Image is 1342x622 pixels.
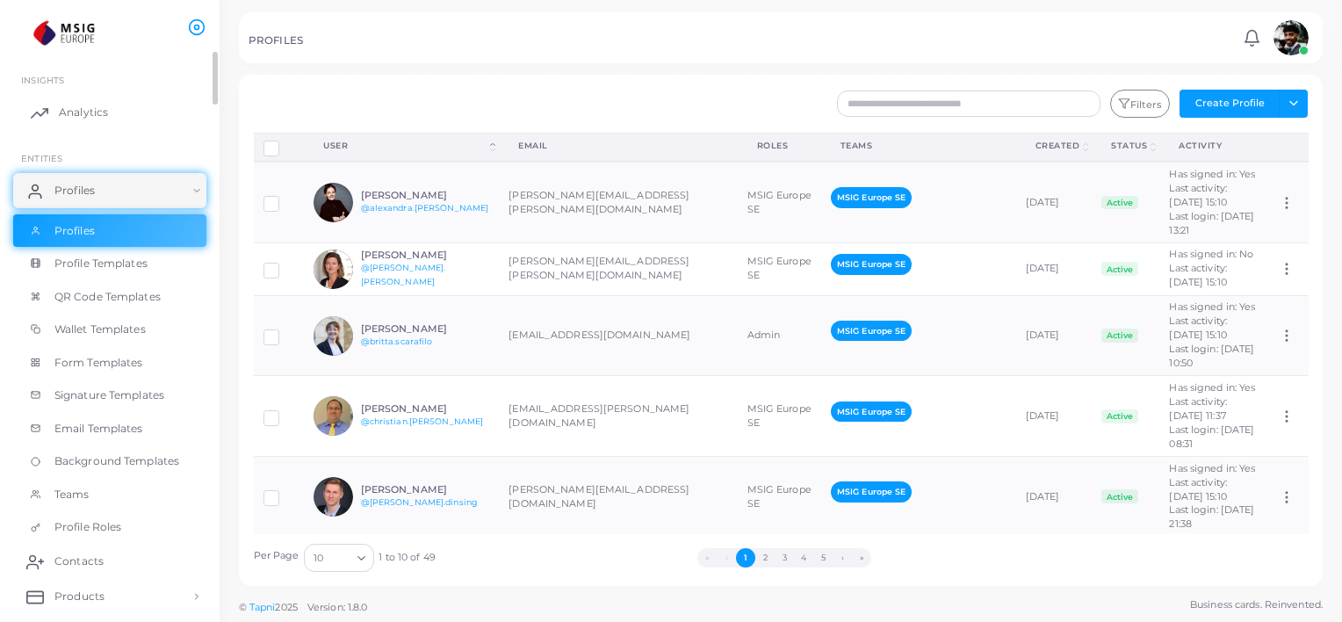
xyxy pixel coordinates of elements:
[13,579,206,614] a: Products
[738,376,821,457] td: MSIG Europe SE
[499,295,737,376] td: [EMAIL_ADDRESS][DOMAIN_NAME]
[254,549,299,563] label: Per Page
[1269,133,1308,162] th: Action
[757,140,802,152] div: Roles
[1016,162,1093,242] td: [DATE]
[499,376,737,457] td: [EMAIL_ADDRESS][PERSON_NAME][DOMAIN_NAME]
[54,387,164,403] span: Signature Templates
[1101,262,1138,276] span: Active
[13,412,206,445] a: Email Templates
[736,548,755,568] button: Go to page 1
[361,403,490,415] h6: [PERSON_NAME]
[54,322,146,337] span: Wallet Templates
[54,183,95,199] span: Profiles
[499,457,737,538] td: [PERSON_NAME][EMAIL_ADDRESS][DOMAIN_NAME]
[54,289,161,305] span: QR Code Templates
[254,133,305,162] th: Row-selection
[831,254,913,274] span: MSIG Europe SE
[361,336,433,346] a: @britta.scarafilo
[1101,409,1138,423] span: Active
[831,401,913,422] span: MSIG Europe SE
[361,323,490,335] h6: [PERSON_NAME]
[831,481,913,502] span: MSIG Europe SE
[1169,168,1255,180] span: Has signed in: Yes
[13,173,206,208] a: Profiles
[13,445,206,478] a: Background Templates
[304,544,374,572] div: Search for option
[379,551,435,565] span: 1 to 10 of 49
[1016,376,1093,457] td: [DATE]
[13,346,206,380] a: Form Templates
[1273,20,1309,55] img: avatar
[841,140,997,152] div: Teams
[831,321,913,341] span: MSIG Europe SE
[13,510,206,544] a: Profile Roles
[1179,140,1250,152] div: activity
[361,416,484,426] a: @christian.[PERSON_NAME]
[54,487,90,503] span: Teams
[239,600,367,615] span: ©
[1101,489,1138,503] span: Active
[361,203,489,213] a: @alexandra.[PERSON_NAME]
[1169,476,1227,503] span: Last activity: [DATE] 15:10
[314,549,323,568] span: 10
[59,105,108,120] span: Analytics
[323,140,487,152] div: User
[314,396,353,436] img: avatar
[1111,140,1147,152] div: Status
[1169,343,1254,369] span: Last login: [DATE] 10:50
[499,242,737,295] td: [PERSON_NAME][EMAIL_ADDRESS][PERSON_NAME][DOMAIN_NAME]
[361,250,490,261] h6: [PERSON_NAME]
[307,601,368,613] span: Version: 1.8.0
[314,250,353,289] img: avatar
[54,256,148,271] span: Profile Templates
[1169,381,1255,394] span: Has signed in: Yes
[518,140,718,152] div: Email
[13,478,206,511] a: Teams
[794,548,813,568] button: Go to page 4
[1180,90,1280,118] button: Create Profile
[1169,248,1253,260] span: Has signed in: No
[21,153,62,163] span: ENTITIES
[1169,315,1227,341] span: Last activity: [DATE] 15:10
[813,548,833,568] button: Go to page 5
[13,544,206,579] a: Contacts
[54,355,143,371] span: Form Templates
[325,548,350,568] input: Search for option
[1169,210,1254,236] span: Last login: [DATE] 13:21
[361,263,446,286] a: @[PERSON_NAME].[PERSON_NAME]
[54,453,179,469] span: Background Templates
[1169,300,1255,313] span: Has signed in: Yes
[54,553,104,569] span: Contacts
[1169,503,1254,530] span: Last login: [DATE] 21:38
[16,17,113,49] img: logo
[1169,423,1254,450] span: Last login: [DATE] 08:31
[755,548,775,568] button: Go to page 2
[54,421,143,437] span: Email Templates
[314,316,353,356] img: avatar
[13,95,206,130] a: Analytics
[831,187,913,207] span: MSIG Europe SE
[249,34,303,47] h5: PROFILES
[833,548,852,568] button: Go to next page
[1169,262,1227,288] span: Last activity: [DATE] 15:10
[275,600,297,615] span: 2025
[13,313,206,346] a: Wallet Templates
[1110,90,1170,118] button: Filters
[436,548,1134,568] ul: Pagination
[21,75,64,85] span: INSIGHTS
[1101,329,1138,343] span: Active
[361,497,477,507] a: @[PERSON_NAME].dinsing
[738,457,821,538] td: MSIG Europe SE
[249,601,276,613] a: Tapni
[738,242,821,295] td: MSIG Europe SE
[1190,597,1323,612] span: Business cards. Reinvented.
[1169,395,1227,422] span: Last activity: [DATE] 11:37
[775,548,794,568] button: Go to page 3
[738,295,821,376] td: Admin
[54,223,95,239] span: Profiles
[852,548,871,568] button: Go to last page
[499,162,737,242] td: [PERSON_NAME][EMAIL_ADDRESS][PERSON_NAME][DOMAIN_NAME]
[361,190,490,201] h6: [PERSON_NAME]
